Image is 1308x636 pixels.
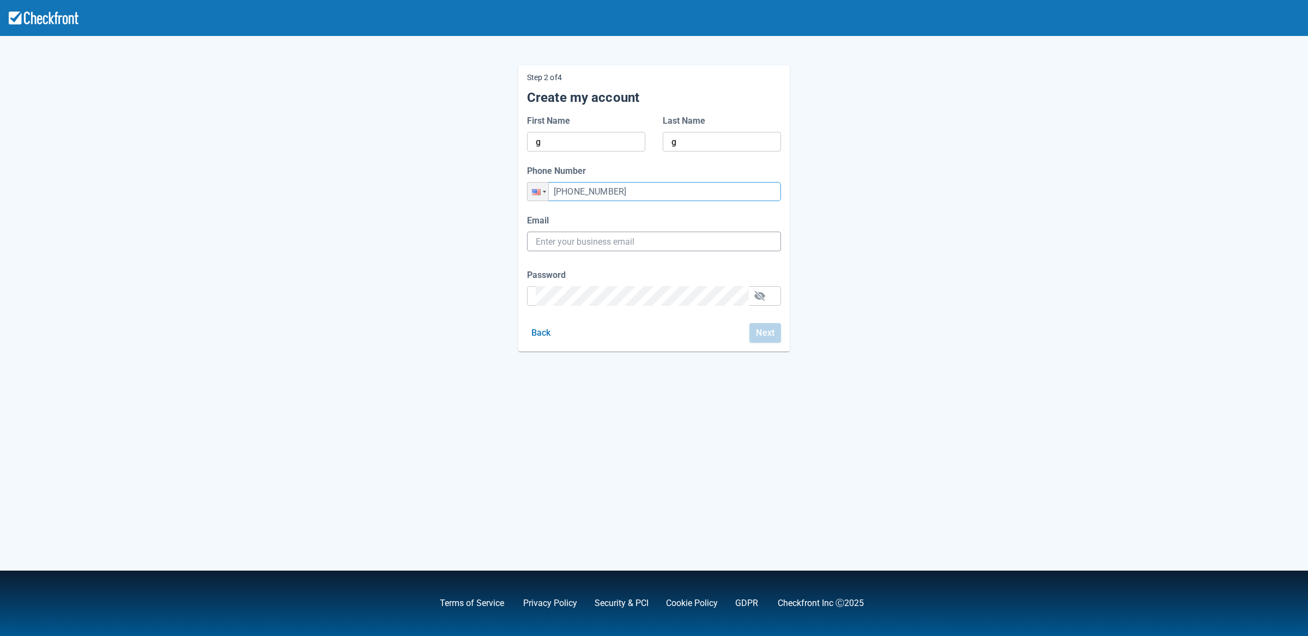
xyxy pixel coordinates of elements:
input: 555-555-1234 [527,182,781,201]
a: Security & PCI [595,598,649,608]
label: Phone Number [527,165,590,178]
a: Terms of Service [440,598,504,608]
label: Password [527,269,570,282]
div: . [718,597,760,610]
a: Back [527,328,555,338]
div: , [422,597,506,610]
div: United States: + 1 [528,183,548,201]
label: Last Name [663,114,710,128]
a: Cookie Policy [666,598,718,608]
h5: Create my account [527,89,781,106]
iframe: Chat Widget [1152,518,1308,636]
a: Checkfront Inc Ⓒ2025 [778,598,864,608]
label: Email [527,214,553,227]
a: Privacy Policy [523,598,577,608]
a: GDPR [735,598,758,608]
label: First Name [527,114,574,128]
input: Enter your business email [536,232,772,251]
p: Step 2 of 4 [527,74,781,81]
button: Back [527,323,555,343]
